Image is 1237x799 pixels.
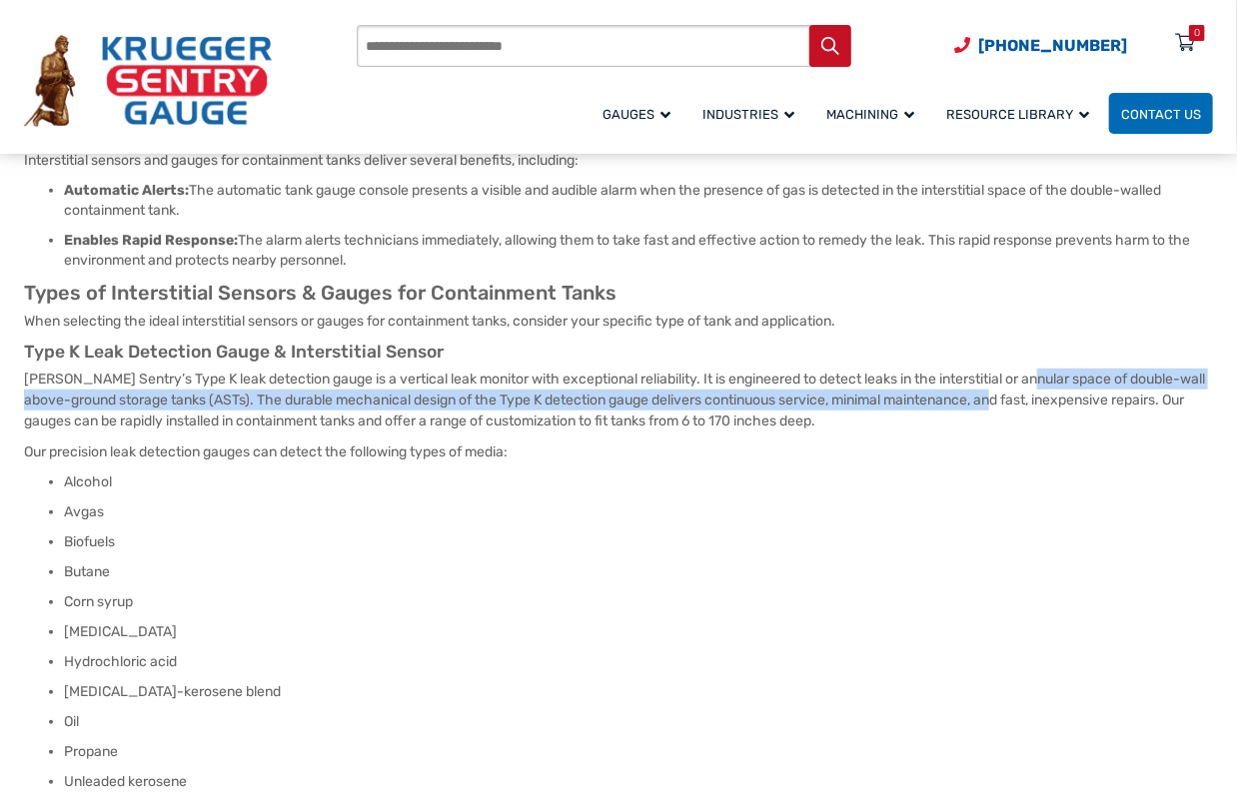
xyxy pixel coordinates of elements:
div: 0 [1194,25,1200,41]
li: Propane [64,742,1213,762]
img: Krueger Sentry Gauge [24,35,272,127]
li: Butane [64,562,1213,582]
li: The automatic tank gauge console presents a visible and audible alarm when the presence of gas is... [64,181,1213,221]
p: When selecting the ideal interstitial sensors or gauges for containment tanks, consider your spec... [24,311,1213,332]
li: The alarm alerts technicians immediately, allowing them to take fast and effective action to reme... [64,231,1213,271]
li: Biofuels [64,532,1213,552]
li: Avgas [64,502,1213,522]
p: [PERSON_NAME] Sentry’s Type K leak detection gauge is a vertical leak monitor with exceptional re... [24,369,1213,431]
li: [MEDICAL_DATA] [64,622,1213,642]
span: Contact Us [1121,107,1201,122]
li: Corn syrup [64,592,1213,612]
p: Our precision leak detection gauges can detect the following types of media: [24,441,1213,462]
a: Resource Library [934,90,1109,137]
span: Gauges [603,107,670,122]
span: Machining [826,107,914,122]
span: Resource Library [946,107,1089,122]
li: [MEDICAL_DATA]-kerosene blend [64,682,1213,702]
li: Alcohol [64,472,1213,492]
a: Gauges [591,90,690,137]
h3: Type K Leak Detection Gauge & Interstitial Sensor [24,342,1213,364]
a: Machining [814,90,934,137]
a: Contact Us [1109,93,1213,134]
span: [PHONE_NUMBER] [978,36,1127,55]
h2: Types of Interstitial Sensors & Gauges for Containment Tanks [24,281,1213,306]
span: Industries [702,107,794,122]
li: Oil [64,712,1213,732]
p: Interstitial sensors and gauges for containment tanks deliver several benefits, including: [24,150,1213,171]
li: Unleaded kerosene [64,772,1213,792]
a: Industries [690,90,814,137]
li: Hydrochloric acid [64,652,1213,672]
a: Phone Number (920) 434-8860 [954,33,1127,58]
strong: Enables Rapid Response: [64,232,238,249]
strong: Automatic Alerts: [64,182,189,199]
